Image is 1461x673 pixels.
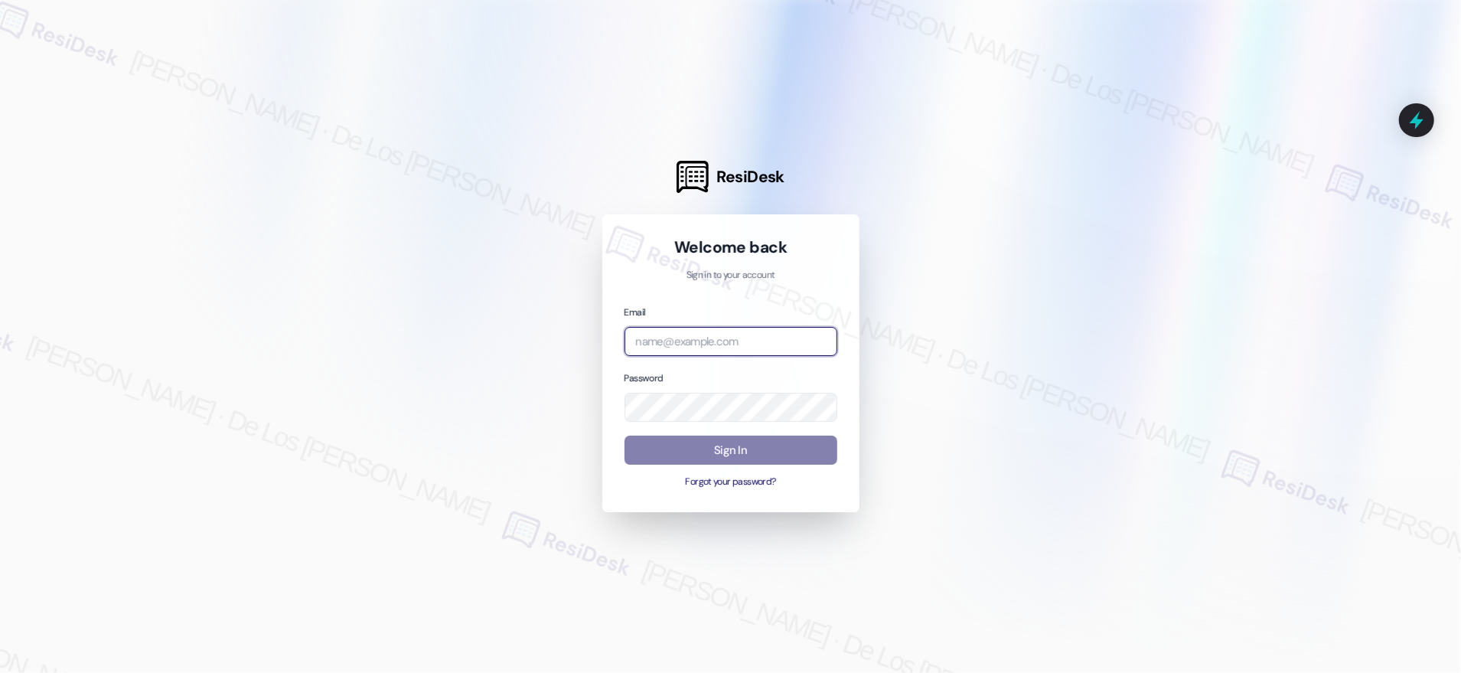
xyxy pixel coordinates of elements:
[625,436,837,466] button: Sign In
[625,372,664,384] label: Password
[625,475,837,489] button: Forgot your password?
[625,327,837,357] input: name@example.com
[625,269,837,283] p: Sign in to your account
[716,166,784,188] span: ResiDesk
[625,237,837,258] h1: Welcome back
[625,306,646,319] label: Email
[677,161,709,193] img: ResiDesk Logo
